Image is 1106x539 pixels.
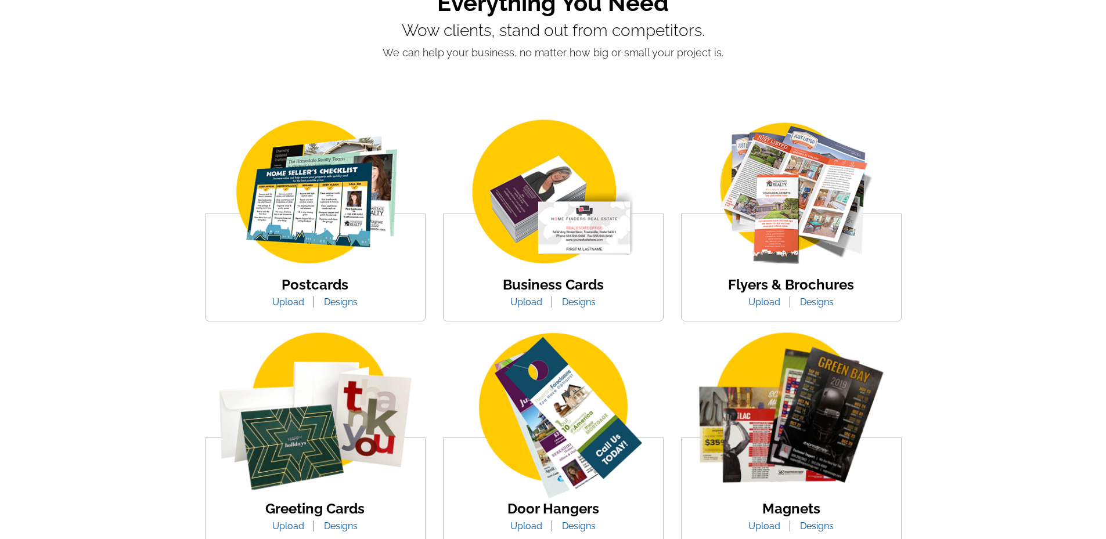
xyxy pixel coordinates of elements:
a: Designs [553,520,604,531]
a: Upload [502,520,551,531]
a: Flyers & Brochures [728,276,854,293]
a: Business Cards [503,276,604,293]
img: magnets.png [682,332,901,502]
a: Designs [791,296,842,308]
img: img_postcard.png [217,117,414,269]
img: door-hanger-img.png [444,332,663,502]
a: Designs [315,520,366,531]
img: flyer-card.png [693,117,890,269]
a: Designs [553,296,604,308]
p: Wow clients, stand out from competitors. [205,21,902,40]
p: We can help your business, no matter how big or small your project is. [205,45,902,60]
img: greeting-card.png [206,332,425,502]
a: Magnets [762,500,820,517]
a: Designs [791,520,842,531]
a: Upload [264,520,313,531]
a: Designs [315,296,366,308]
a: Upload [264,296,313,308]
a: Door Hangers [507,500,599,517]
img: business-card.png [455,117,652,269]
a: Greeting Cards [265,500,365,517]
a: Upload [740,296,789,308]
a: Upload [502,296,551,308]
a: Postcards [282,276,348,293]
a: Upload [740,520,789,531]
